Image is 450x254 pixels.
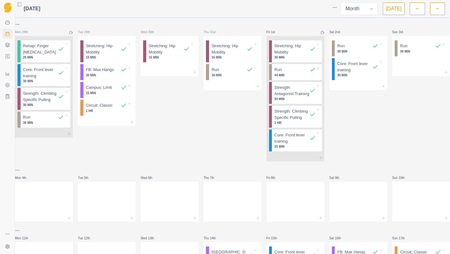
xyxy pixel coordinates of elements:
[383,3,405,15] button: [DATE]
[2,3,12,13] a: Logo
[212,73,253,78] p: 30 MIN
[274,120,316,125] p: 1 HR
[274,67,282,73] p: Run
[337,43,345,49] p: Run
[149,55,190,60] p: 15 MIN
[17,88,70,110] div: Strength: Climbing Specific Pulling30 MIN
[86,73,127,78] p: 30 MIN
[78,175,97,180] p: Tue 5th
[23,120,64,125] p: 30 MIN
[269,130,322,151] div: Core: Front lever training25 MIN
[400,49,441,54] p: 30 MIN
[15,236,34,241] p: Mon 11th
[141,236,159,241] p: Wed 13th
[329,236,348,241] p: Sat 16th
[267,236,285,241] p: Fri 15th
[2,241,12,251] button: Settings
[23,114,31,120] p: Run
[78,30,97,34] p: Tue 29th
[206,40,259,62] div: Stretching: Hip Mobility15 MIN
[392,175,411,180] p: Sun 10th
[23,67,58,79] p: Core: Front lever training
[86,109,127,113] p: 1 HR
[395,40,447,56] div: Run30 MIN
[86,84,112,91] p: Campus: Limit
[24,5,40,13] span: [DATE]
[274,73,316,78] p: 44 MIN
[4,3,12,13] img: Logo
[274,132,309,144] p: Core: Front lever training
[17,112,70,128] div: Run30 MIN
[332,58,385,80] div: Core: Front lever training30 MIN
[23,79,64,84] p: 30 MIN
[78,236,97,241] p: Tue 12th
[203,175,222,180] p: Thu 7th
[203,30,222,34] p: Thu 31st
[86,91,127,95] p: 15 MIN
[23,103,64,107] p: 30 MIN
[329,175,348,180] p: Sat 9th
[15,175,34,180] p: Mon 4th
[267,30,285,34] p: Fri 1st
[86,102,113,109] p: Circuit: Classic
[86,55,127,60] p: 15 MIN
[269,106,322,128] div: Strength: Climbing Specific Pulling1 HR
[143,40,196,62] div: Stretching: Hip Mobility15 MIN
[141,175,159,180] p: Wed 6th
[86,43,121,55] p: Stretching: Hip Mobility
[86,67,114,73] p: FB: Max Hangs
[332,40,385,56] div: Run30 MIN
[269,64,322,80] div: Run44 MIN
[149,43,184,55] p: Stretching: Hip Mobility
[203,236,222,241] p: Thu 14th
[337,49,378,54] p: 30 MIN
[212,67,219,73] p: Run
[392,30,411,34] p: Sun 3rd
[17,40,70,62] div: Rehap: Finger [MEDICAL_DATA]25 MIN
[23,90,58,103] p: Strength: Climbing Specific Pulling
[212,43,247,55] p: Stretching: Hip Mobility
[274,108,309,120] p: Strength: Climbing Specific Pulling
[17,64,70,86] div: Core: Front lever training30 MIN
[337,73,378,78] p: 30 MIN
[329,30,348,34] p: Sat 2nd
[392,236,411,241] p: Sun 17th
[80,64,133,80] div: FB: Max Hangs30 MIN
[337,61,372,73] p: Core: Front lever training
[80,82,133,98] div: Campus: Limit15 MIN
[267,175,285,180] p: Fri 8th
[206,64,259,80] div: Run30 MIN
[274,84,309,97] p: Strength: Antagonist Training
[274,97,316,101] p: 30 MIN
[80,40,133,62] div: Stretching: Hip Mobility15 MIN
[274,43,309,55] p: Stretching: Hip Mobility
[23,55,64,60] p: 25 MIN
[400,43,407,49] p: Run
[269,82,322,104] div: Strength: Antagonist Training30 MIN
[15,30,34,34] p: Mon 28th
[80,100,133,116] div: Circuit: Classic1 HR
[212,55,253,60] p: 15 MIN
[274,55,316,60] p: 30 MIN
[274,144,316,149] p: 25 MIN
[141,30,159,34] p: Wed 30th
[23,43,58,55] p: Rehap: Finger [MEDICAL_DATA]
[269,40,322,62] div: Stretching: Hip Mobility30 MIN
